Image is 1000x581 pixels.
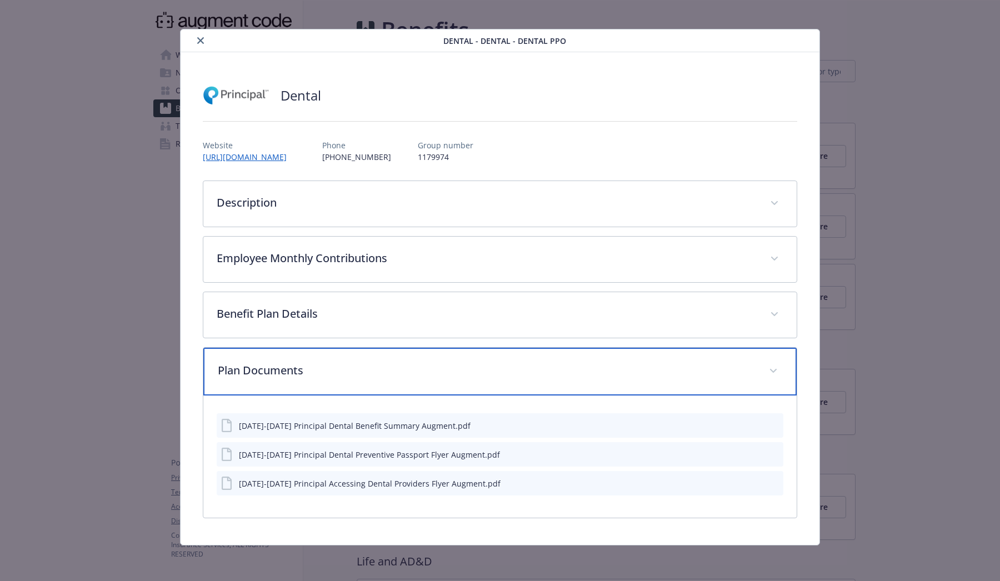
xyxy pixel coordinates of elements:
[751,449,760,460] button: download file
[769,449,779,460] button: preview file
[443,35,566,47] span: Dental - Dental - Dental PPO
[769,420,779,432] button: preview file
[203,395,797,518] div: Plan Documents
[418,151,473,163] p: 1179974
[203,292,797,338] div: Benefit Plan Details
[322,139,391,151] p: Phone
[217,250,757,267] p: Employee Monthly Contributions
[281,86,321,105] h2: Dental
[203,237,797,282] div: Employee Monthly Contributions
[218,362,756,379] p: Plan Documents
[751,420,760,432] button: download file
[751,478,760,489] button: download file
[769,478,779,489] button: preview file
[239,449,500,460] div: [DATE]-[DATE] Principal Dental Preventive Passport Flyer Augment.pdf
[239,478,501,489] div: [DATE]-[DATE] Principal Accessing Dental Providers Flyer Augment.pdf
[322,151,391,163] p: [PHONE_NUMBER]
[418,139,473,151] p: Group number
[194,34,207,47] button: close
[203,79,269,112] img: Principal Financial Group Inc
[203,181,797,227] div: Description
[100,29,900,545] div: details for plan Dental - Dental - Dental PPO
[203,139,296,151] p: Website
[203,348,797,395] div: Plan Documents
[217,194,757,211] p: Description
[217,305,757,322] p: Benefit Plan Details
[203,152,296,162] a: [URL][DOMAIN_NAME]
[239,420,471,432] div: [DATE]-[DATE] Principal Dental Benefit Summary Augment.pdf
